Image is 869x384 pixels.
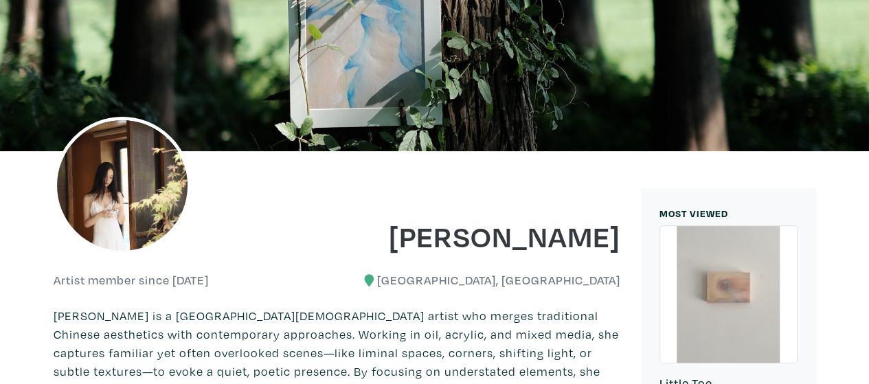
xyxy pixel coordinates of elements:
h6: [GEOGRAPHIC_DATA], [GEOGRAPHIC_DATA] [347,273,620,288]
small: MOST VIEWED [659,207,728,220]
h1: [PERSON_NAME] [347,217,620,254]
img: phpThumb.php [54,117,191,254]
h6: Artist member since [DATE] [54,273,209,288]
